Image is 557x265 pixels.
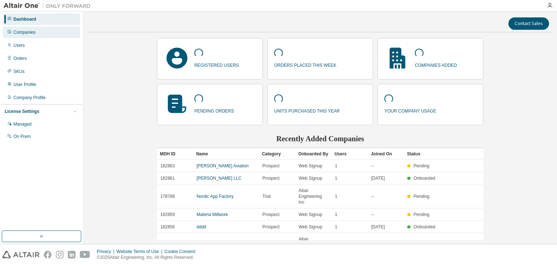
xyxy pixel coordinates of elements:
[97,254,200,261] p: © 2025 Altair Engineering, Inc. All Rights Reserved.
[160,148,190,160] div: MDH ID
[160,224,175,230] span: 182856
[164,249,199,254] div: Cookie Consent
[197,212,228,217] a: Materia Millwork
[371,148,401,160] div: Joined On
[415,60,457,69] p: companies added
[262,175,279,181] span: Prospect
[298,212,322,217] span: Web Signup
[298,148,329,160] div: Onboarded By
[194,60,239,69] p: registered users
[371,163,374,169] span: --
[196,148,256,160] div: Name
[262,224,279,230] span: Prospect
[335,224,337,230] span: 1
[508,17,549,30] button: Contact Sales
[371,175,385,181] span: [DATE]
[262,193,271,199] span: Trial
[262,212,279,217] span: Prospect
[407,148,437,160] div: Status
[160,193,175,199] span: 178788
[335,163,337,169] span: 1
[2,251,40,258] img: altair_logo.svg
[298,188,328,205] span: Altair Engineering Inc
[68,251,75,258] img: linkedin.svg
[5,109,39,114] div: License Settings
[194,106,234,114] p: pending orders
[371,193,374,199] span: --
[157,134,483,143] h2: Recently Added Companies
[13,42,25,48] div: Users
[298,175,322,181] span: Web Signup
[413,194,429,199] span: Pending
[298,224,322,230] span: Web Signup
[13,95,46,101] div: Company Profile
[116,249,164,254] div: Website Terms of Use
[160,175,175,181] span: 182861
[298,236,328,254] span: Altair Engineering Inc
[44,251,51,258] img: facebook.svg
[197,163,249,168] a: [PERSON_NAME] Aviation
[413,212,429,217] span: Pending
[13,29,36,35] div: Companies
[334,148,365,160] div: Users
[4,2,94,9] img: Altair One
[13,16,36,22] div: Dashboard
[274,60,337,69] p: orders placed this week
[335,175,337,181] span: 1
[298,163,322,169] span: Web Signup
[413,224,435,229] span: Onboarded
[335,193,337,199] span: 1
[13,134,31,139] div: On Prem
[274,106,340,114] p: units purchased this year
[13,121,32,127] div: Managed
[160,212,175,217] span: 182859
[262,148,292,160] div: Category
[413,163,429,168] span: Pending
[197,224,206,229] a: dddd
[335,212,337,217] span: 1
[160,163,175,169] span: 182863
[371,224,385,230] span: [DATE]
[371,212,374,217] span: --
[13,56,27,61] div: Orders
[80,251,90,258] img: youtube.svg
[413,176,435,181] span: Onboarded
[384,106,436,114] p: your company usage
[197,176,242,181] a: [PERSON_NAME] LLC
[262,163,279,169] span: Prospect
[13,69,25,74] div: SKUs
[13,82,36,87] div: User Profile
[197,194,234,199] a: Nordic App Factory
[97,249,116,254] div: Privacy
[56,251,63,258] img: instagram.svg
